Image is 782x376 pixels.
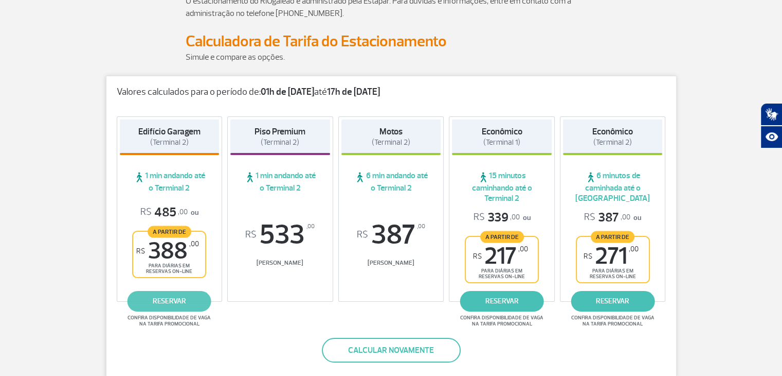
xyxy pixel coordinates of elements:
span: 485 [140,204,188,220]
sup: ,00 [189,240,199,248]
p: Valores calculados para o período de: até [117,87,666,98]
button: Abrir recursos assistivos. [760,126,782,148]
span: 533 [230,221,330,249]
span: 1 min andando até o Terminal 2 [120,170,220,193]
div: Plugin de acessibilidade da Hand Talk. [760,103,782,148]
button: Abrir tradutor de língua de sinais. [760,103,782,126]
span: [PERSON_NAME] [341,259,441,267]
span: (Terminal 2) [261,138,299,147]
span: (Terminal 2) [150,138,189,147]
sup: ,00 [417,221,425,232]
strong: Motos [379,126,403,137]
span: A partir de [480,231,524,243]
strong: Piso Premium [254,126,305,137]
a: reservar [128,291,211,312]
span: 1 min andando até o Terminal 2 [230,170,330,193]
span: A partir de [148,226,191,237]
span: 387 [341,221,441,249]
span: 6 min andando até o Terminal 2 [341,170,441,193]
strong: Econômico [482,126,522,137]
span: Confira disponibilidade de vaga na tarifa promocional [126,315,212,327]
span: 388 [136,240,199,263]
strong: 17h de [DATE] [327,86,380,98]
button: Calcular novamente [322,338,461,363]
p: ou [474,210,531,226]
p: Simule e compare as opções. [186,51,597,63]
strong: Edifício Garagem [138,126,201,137]
span: (Terminal 2) [372,138,410,147]
strong: Econômico [592,126,633,137]
span: (Terminal 2) [593,138,632,147]
span: A partir de [591,231,634,243]
sup: R$ [584,252,592,261]
span: 6 minutos de caminhada até o [GEOGRAPHIC_DATA] [563,170,663,203]
span: para diárias em reservas on-line [475,268,529,280]
sup: ,00 [518,245,528,253]
span: para diárias em reservas on-line [142,263,196,275]
h2: Calculadora de Tarifa do Estacionamento [186,32,597,51]
strong: 01h de [DATE] [261,86,314,98]
sup: ,00 [306,221,315,232]
span: (Terminal 1) [483,138,520,147]
p: ou [584,210,641,226]
span: Confira disponibilidade de vaga na tarifa promocional [570,315,656,327]
span: 339 [474,210,520,226]
span: Confira disponibilidade de vaga na tarifa promocional [459,315,545,327]
span: 217 [473,245,528,268]
p: ou [140,204,198,220]
span: 15 minutos caminhando até o Terminal 2 [452,170,552,203]
a: reservar [571,291,654,312]
sup: R$ [357,229,368,241]
a: reservar [460,291,544,312]
sup: R$ [473,252,482,261]
span: 271 [584,245,639,268]
span: [PERSON_NAME] [230,259,330,267]
span: para diárias em reservas on-line [586,268,640,280]
sup: R$ [136,247,145,255]
sup: ,00 [629,245,639,253]
span: 387 [584,210,630,226]
sup: R$ [245,229,257,241]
